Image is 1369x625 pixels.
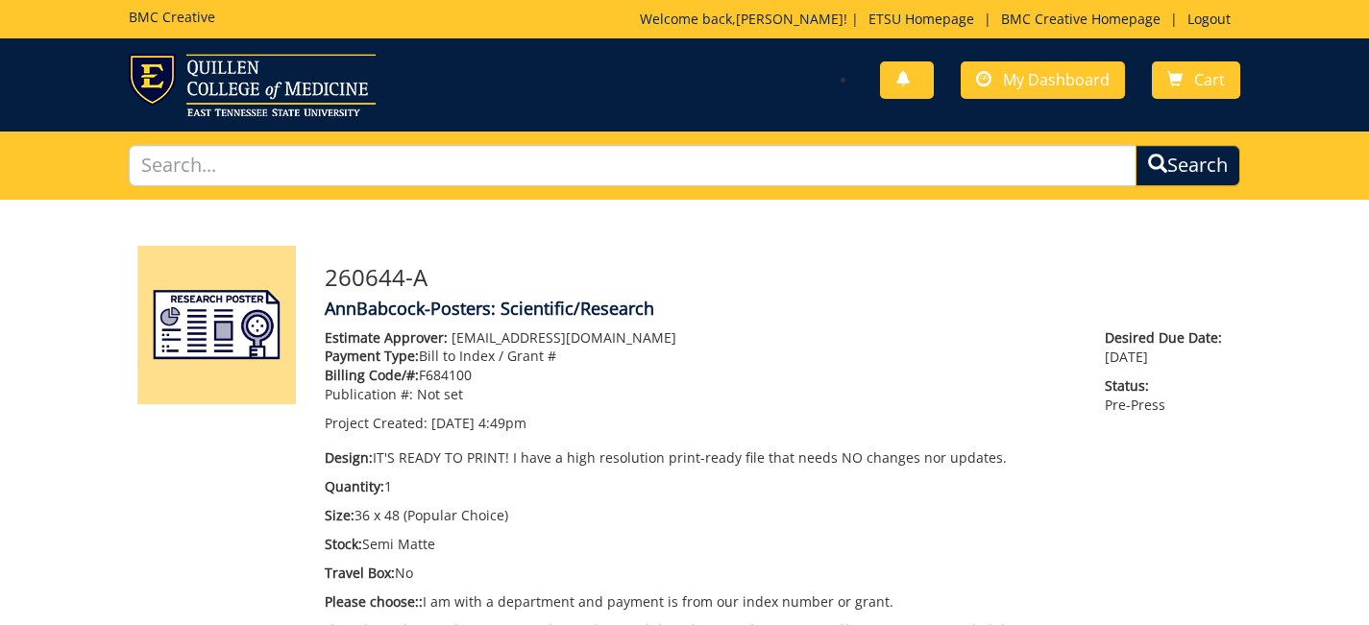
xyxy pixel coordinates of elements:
input: Search... [129,145,1137,186]
span: Desired Due Date: [1105,328,1232,348]
span: Size: [325,506,354,524]
span: Design: [325,448,373,467]
span: Estimate Approver: [325,328,448,347]
span: [DATE] 4:49pm [431,414,526,432]
span: Cart [1194,69,1225,90]
img: Product featured image [137,246,296,404]
p: Welcome back, ! | | | [640,10,1240,29]
span: Not set [417,385,463,403]
span: Travel Box: [325,564,395,582]
p: F684100 [325,366,1077,385]
img: ETSU logo [129,54,376,116]
span: Quantity: [325,477,384,495]
span: My Dashboard [1003,69,1110,90]
p: Semi Matte [325,535,1077,554]
a: BMC Creative Homepage [991,10,1170,28]
h4: AnnBabcock-Posters: Scientific/Research [325,300,1233,319]
span: Payment Type: [325,347,419,365]
span: Please choose:: [325,592,423,611]
a: ETSU Homepage [859,10,984,28]
h5: BMC Creative [129,10,215,24]
span: Stock: [325,535,362,553]
span: Billing Code/#: [325,366,419,384]
p: [EMAIL_ADDRESS][DOMAIN_NAME] [325,328,1077,348]
span: Status: [1105,376,1232,396]
p: Bill to Index / Grant # [325,347,1077,366]
button: Search [1136,145,1240,186]
p: 1 [325,477,1077,496]
a: [PERSON_NAME] [736,10,843,28]
span: Publication #: [325,385,413,403]
a: My Dashboard [961,61,1125,99]
span: Project Created: [325,414,428,432]
p: Pre-Press [1105,376,1232,415]
a: Logout [1178,10,1240,28]
h3: 260644-A [325,265,1233,290]
p: No [325,564,1077,583]
p: I am with a department and payment is from our index number or grant. [325,592,1077,612]
a: Cart [1152,61,1240,99]
p: IT'S READY TO PRINT! I have a high resolution print-ready file that needs NO changes nor updates. [325,448,1077,468]
p: 36 x 48 (Popular Choice) [325,506,1077,525]
p: [DATE] [1105,328,1232,367]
